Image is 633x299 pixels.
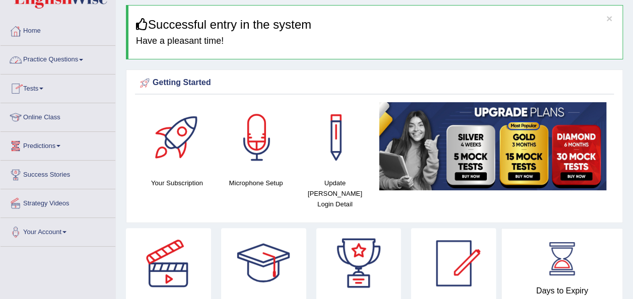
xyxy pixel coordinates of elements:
a: Practice Questions [1,46,115,71]
a: Your Account [1,218,115,243]
a: Success Stories [1,161,115,186]
h3: Successful entry in the system [136,18,615,31]
a: Predictions [1,132,115,157]
img: small5.jpg [379,102,606,190]
h4: Your Subscription [143,178,212,188]
a: Tests [1,74,115,100]
button: × [606,13,612,24]
a: Home [1,17,115,42]
div: Getting Started [137,76,611,91]
h4: Days to Expiry [513,286,611,295]
h4: Microphone Setup [222,178,291,188]
a: Strategy Videos [1,189,115,214]
h4: Update [PERSON_NAME] Login Detail [301,178,370,209]
a: Online Class [1,103,115,128]
h4: Have a pleasant time! [136,36,615,46]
